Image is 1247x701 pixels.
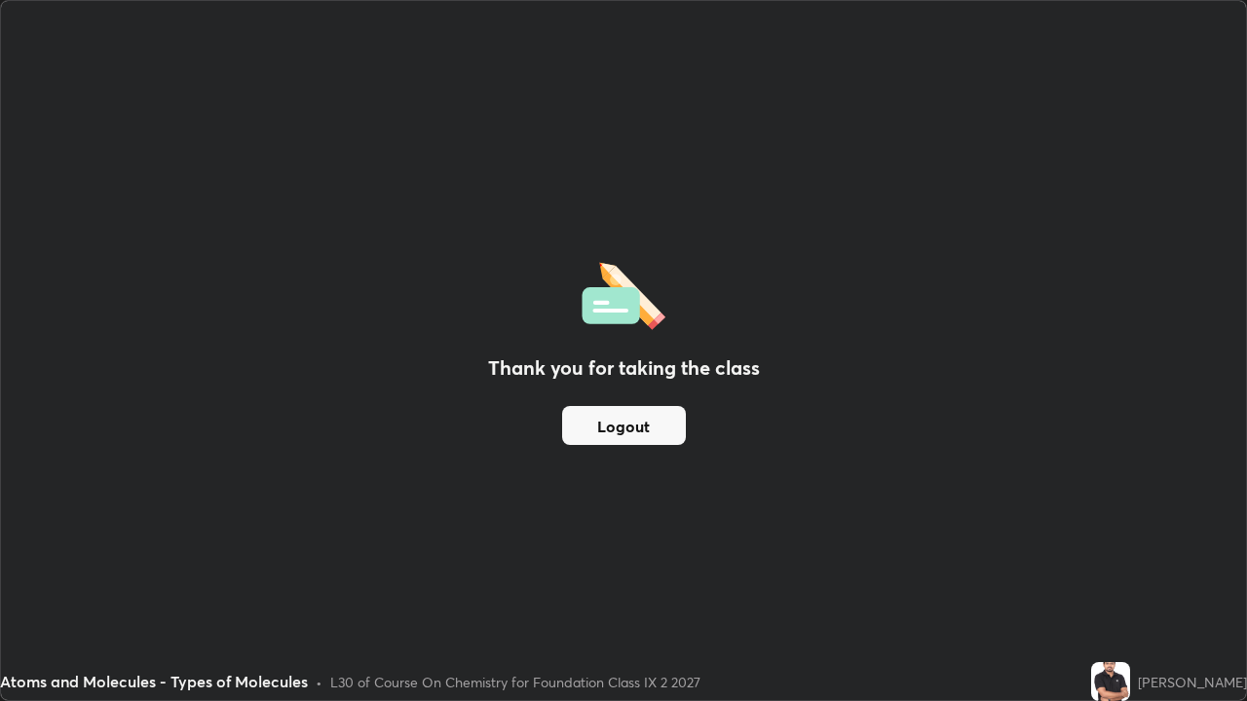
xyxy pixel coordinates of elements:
div: [PERSON_NAME] [1138,672,1247,692]
img: 5fba970c85c7484fbef5fa1617cbed6b.jpg [1091,662,1130,701]
h2: Thank you for taking the class [488,353,760,383]
button: Logout [562,406,686,445]
div: L30 of Course On Chemistry for Foundation Class IX 2 2027 [330,672,700,692]
img: offlineFeedback.1438e8b3.svg [582,256,665,330]
div: • [316,672,322,692]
